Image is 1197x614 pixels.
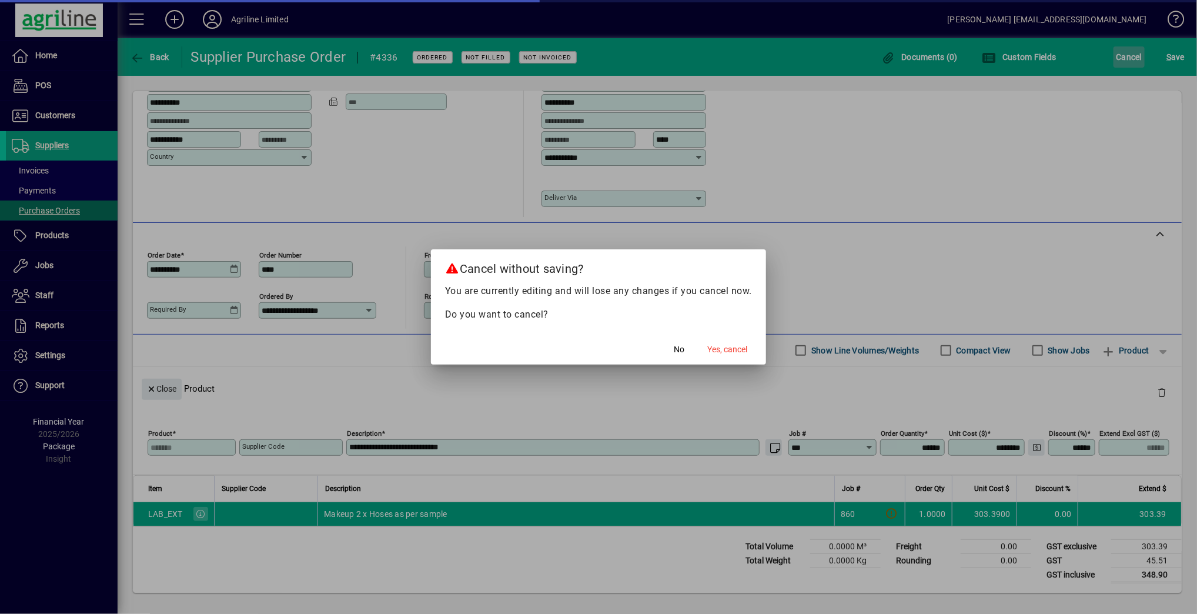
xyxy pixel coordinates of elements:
[445,308,752,322] p: Do you want to cancel?
[445,284,752,298] p: You are currently editing and will lose any changes if you cancel now.
[707,343,747,356] span: Yes, cancel
[660,339,698,360] button: No
[674,343,684,356] span: No
[431,249,766,283] h2: Cancel without saving?
[703,339,752,360] button: Yes, cancel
